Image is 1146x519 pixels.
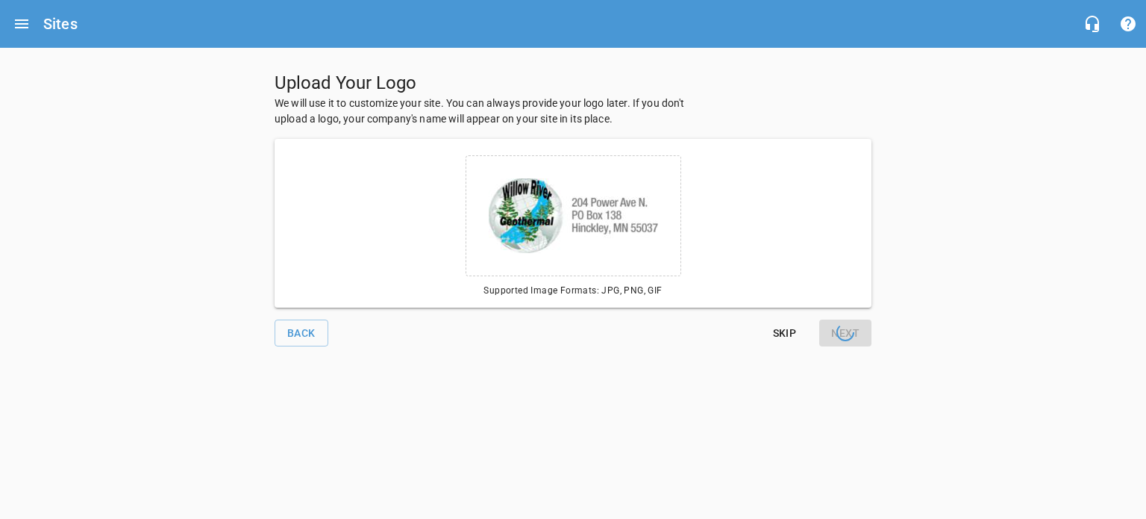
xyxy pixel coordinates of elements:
button: Open drawer [4,6,40,42]
button: Back [275,320,328,347]
button: Live Chat [1074,6,1110,42]
h5: Upload Your Logo [275,72,719,96]
button: Skip [760,320,808,347]
button: Support Portal [1110,6,1146,42]
p: We will use it to customize your site. You can always provide your logo later. If you don't uploa... [275,96,719,127]
img: 210-co_106_sitelogo.png [489,178,658,253]
span: Back [287,324,316,343]
span: Supported Image Formats: JPG, PNG, GIF [284,284,862,299]
span: Skip [766,324,802,343]
h6: Sites [43,12,78,36]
